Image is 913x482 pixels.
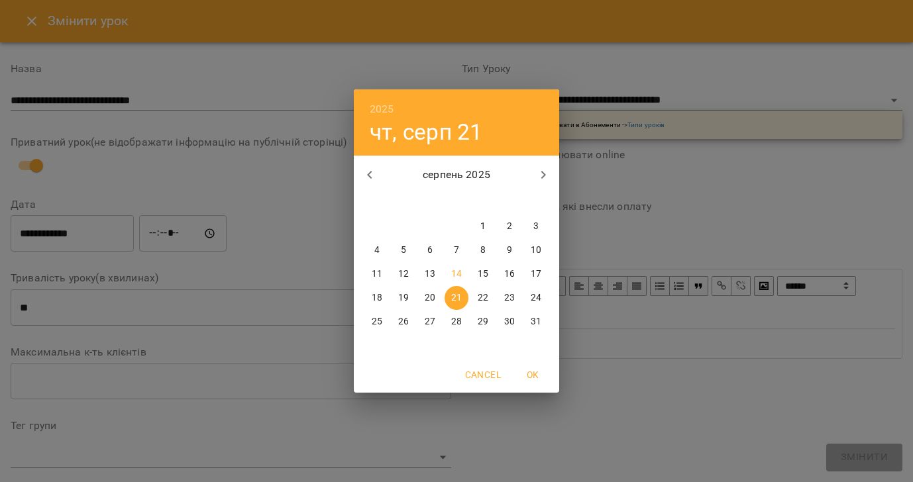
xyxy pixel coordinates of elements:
button: 24 [524,286,548,310]
p: 22 [478,291,488,305]
p: 5 [401,244,406,257]
p: 16 [504,267,515,281]
p: 18 [372,291,382,305]
p: 2 [507,220,512,233]
p: серпень 2025 [386,167,528,183]
button: 27 [418,310,442,334]
p: 7 [454,244,459,257]
p: 12 [398,267,409,281]
button: 31 [524,310,548,334]
button: 6 [418,238,442,262]
button: 13 [418,262,442,286]
button: 22 [471,286,495,310]
button: 8 [471,238,495,262]
span: Cancel [465,367,501,383]
button: Cancel [460,363,506,387]
button: 7 [445,238,468,262]
p: 20 [425,291,435,305]
span: сб [498,195,521,208]
p: 19 [398,291,409,305]
button: 28 [445,310,468,334]
button: 29 [471,310,495,334]
button: 16 [498,262,521,286]
p: 9 [507,244,512,257]
button: 3 [524,215,548,238]
p: 17 [531,267,541,281]
button: чт, серп 21 [370,119,483,146]
button: 2025 [370,100,394,119]
p: 15 [478,267,488,281]
span: OK [517,367,549,383]
p: 10 [531,244,541,257]
button: 1 [471,215,495,238]
p: 4 [374,244,380,257]
p: 30 [504,315,515,328]
button: 21 [445,286,468,310]
button: 5 [392,238,415,262]
span: чт [445,195,468,208]
button: 11 [365,262,389,286]
span: пт [471,195,495,208]
button: 17 [524,262,548,286]
button: 30 [498,310,521,334]
p: 25 [372,315,382,328]
p: 23 [504,291,515,305]
span: ср [418,195,442,208]
p: 26 [398,315,409,328]
p: 6 [427,244,433,257]
button: 12 [392,262,415,286]
p: 8 [480,244,486,257]
p: 31 [531,315,541,328]
button: 15 [471,262,495,286]
button: 2 [498,215,521,238]
p: 1 [480,220,486,233]
span: нд [524,195,548,208]
button: 26 [392,310,415,334]
button: 10 [524,238,548,262]
p: 11 [372,267,382,281]
button: 9 [498,238,521,262]
p: 29 [478,315,488,328]
p: 27 [425,315,435,328]
button: 4 [365,238,389,262]
button: OK [511,363,554,387]
button: 23 [498,286,521,310]
p: 14 [451,267,462,281]
p: 3 [533,220,539,233]
button: 19 [392,286,415,310]
p: 28 [451,315,462,328]
button: 25 [365,310,389,334]
button: 20 [418,286,442,310]
button: 14 [445,262,468,286]
p: 13 [425,267,435,281]
button: 18 [365,286,389,310]
p: 24 [531,291,541,305]
span: пн [365,195,389,208]
p: 21 [451,291,462,305]
span: вт [392,195,415,208]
